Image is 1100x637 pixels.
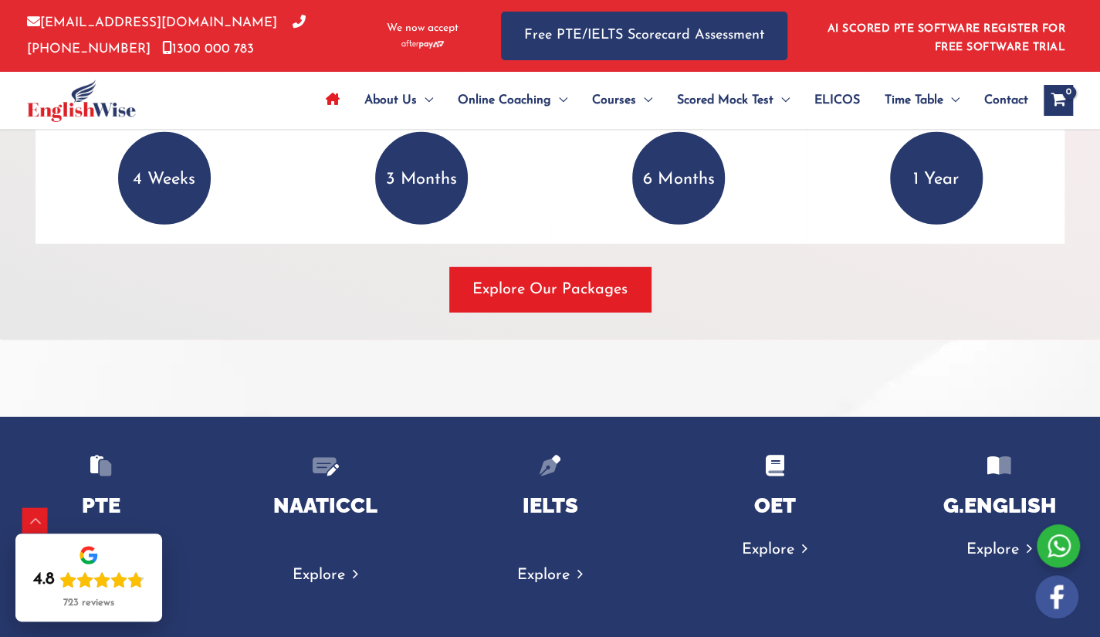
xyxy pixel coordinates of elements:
a: Explore [517,568,583,583]
a: ELICOS [802,73,872,127]
span: We now accept [387,21,459,36]
span: Courses [592,73,636,127]
a: 1300 000 783 [162,42,254,56]
span: Scored Mock Test [677,73,773,127]
span: ELICOS [814,73,860,127]
a: Contact [972,73,1028,127]
span: Menu Toggle [773,73,790,127]
p: 6 Months [632,132,725,225]
p: 4 Weeks [118,132,211,225]
h4: OET [689,493,860,518]
a: [PHONE_NUMBER] [27,16,306,55]
span: Contact [984,73,1028,127]
a: Scored Mock TestMenu Toggle [665,73,802,127]
span: About Us [364,73,417,127]
a: Online CoachingMenu Toggle [445,73,580,127]
p: 1 Year [890,132,983,225]
span: Online Coaching [458,73,551,127]
div: 723 reviews [63,597,114,609]
div: Rating: 4.8 out of 5 [33,569,144,591]
span: Explore Our Packages [472,279,628,300]
div: 4.8 [33,569,55,591]
aside: Header Widget 1 [818,11,1073,61]
h4: NAATICCL [240,493,411,518]
a: Time TableMenu Toggle [872,73,972,127]
a: Explore [966,542,1032,557]
span: Time Table [885,73,943,127]
img: cropped-ew-logo [27,80,136,122]
a: Explore [742,542,807,557]
a: Explore [293,568,358,583]
a: Free PTE/IELTS Scorecard Assessment [501,12,787,60]
a: View Shopping Cart, empty [1044,85,1073,116]
p: 3 Months [375,132,468,225]
h4: PTE [15,493,186,518]
img: Afterpay-Logo [401,40,444,49]
nav: Site Navigation: Main Menu [313,73,1028,127]
a: About UsMenu Toggle [352,73,445,127]
h4: G.ENGLISH [914,493,1085,518]
span: Menu Toggle [943,73,960,127]
a: CoursesMenu Toggle [580,73,665,127]
a: AI SCORED PTE SOFTWARE REGISTER FOR FREE SOFTWARE TRIAL [828,23,1066,53]
span: Menu Toggle [636,73,652,127]
h4: IELTS [465,493,635,518]
span: Menu Toggle [417,73,433,127]
img: white-facebook.png [1035,575,1078,618]
span: Menu Toggle [551,73,567,127]
button: Explore Our Packages [449,267,651,312]
a: [EMAIL_ADDRESS][DOMAIN_NAME] [27,16,277,29]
